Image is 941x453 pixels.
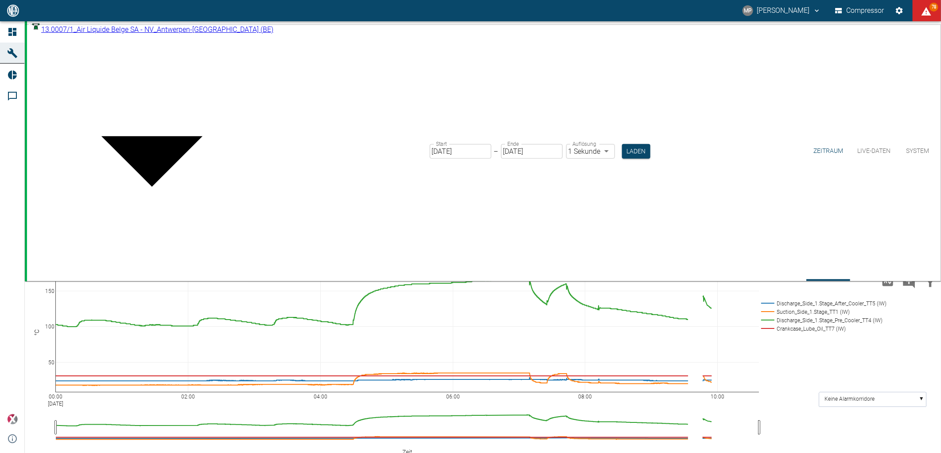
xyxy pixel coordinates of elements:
span: 13.0007/1_Air Liquide Belge SA - NV_Antwerpen-[GEOGRAPHIC_DATA] (BE) [41,25,273,34]
p: – [494,146,498,156]
button: Laden [622,144,650,159]
button: Compressor [833,3,886,19]
button: Zeitraum [806,21,850,281]
input: DD.MM.YYYY [501,144,563,159]
label: Auflösung [572,140,596,148]
span: 78 [929,3,938,12]
button: Live-Daten [850,21,898,281]
text: Keine Alarmkorridore [824,396,875,402]
input: DD.MM.YYYY [430,144,491,159]
img: Xplore Logo [7,414,18,425]
div: 1 Sekunde [566,144,615,159]
label: Start [436,140,447,148]
label: Ende [507,140,519,148]
button: Einstellungen [891,3,907,19]
button: System [898,21,937,281]
div: MP [743,5,753,16]
span: Hohe Auflösung [877,277,898,285]
img: logo [6,4,20,16]
button: marc.philipps@neac.de [741,3,822,19]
